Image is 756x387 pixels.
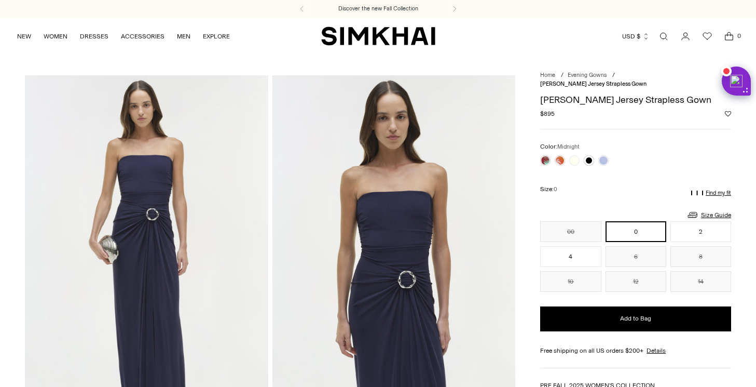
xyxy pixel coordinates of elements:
[606,246,666,267] button: 6
[540,72,555,78] a: Home
[177,25,190,48] a: MEN
[80,25,108,48] a: DRESSES
[620,314,651,323] span: Add to Bag
[338,5,418,13] a: Discover the new Fall Collection
[540,221,601,242] button: 00
[540,246,601,267] button: 4
[17,25,31,48] a: NEW
[44,25,67,48] a: WOMEN
[647,346,666,355] a: Details
[725,111,731,117] button: Add to Wishlist
[568,72,607,78] a: Evening Gowns
[675,26,696,47] a: Go to the account page
[734,31,744,41] span: 0
[670,271,731,292] button: 14
[540,271,601,292] button: 10
[540,346,731,355] div: Free shipping on all US orders $200+
[653,26,674,47] a: Open search modal
[554,186,557,193] span: 0
[697,26,718,47] a: Wishlist
[540,142,580,152] label: Color:
[540,306,731,331] button: Add to Bag
[606,221,666,242] button: 0
[540,184,557,194] label: Size:
[606,271,666,292] button: 12
[719,26,739,47] a: Open cart modal
[561,71,563,80] div: /
[557,143,580,150] span: Midnight
[540,71,731,88] nav: breadcrumbs
[670,246,731,267] button: 8
[670,221,731,242] button: 2
[540,109,555,118] span: $895
[612,71,615,80] div: /
[121,25,164,48] a: ACCESSORIES
[622,25,650,48] button: USD $
[321,26,435,46] a: SIMKHAI
[540,95,731,104] h1: [PERSON_NAME] Jersey Strapless Gown
[540,81,647,87] span: [PERSON_NAME] Jersey Strapless Gown
[686,208,731,221] a: Size Guide
[203,25,230,48] a: EXPLORE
